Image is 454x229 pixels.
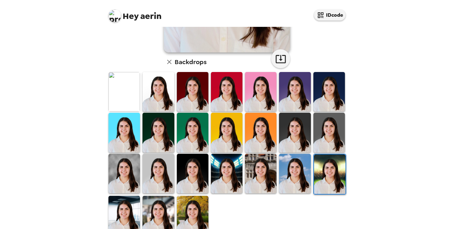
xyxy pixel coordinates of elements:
[175,57,207,67] h6: Backdrops
[108,9,121,22] img: profile pic
[108,6,161,21] span: aerin
[108,72,140,111] img: Original
[123,10,138,22] span: Hey
[314,9,346,21] button: IDcode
